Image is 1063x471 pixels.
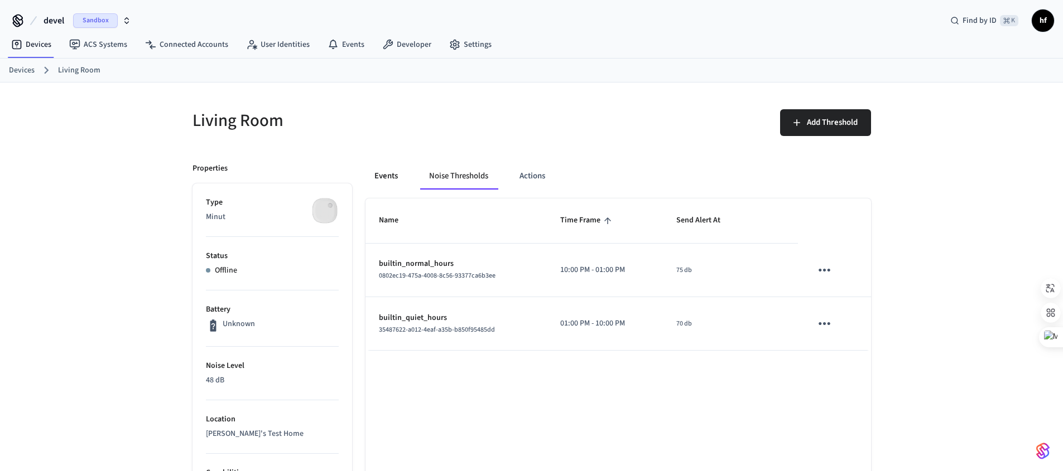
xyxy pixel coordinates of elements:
a: Connected Accounts [136,35,237,55]
p: builtin_quiet_hours [379,312,534,324]
a: Living Room [58,65,100,76]
div: Find by ID⌘ K [941,11,1027,31]
a: Devices [2,35,60,55]
a: User Identities [237,35,319,55]
p: 10:00 PM - 01:00 PM [560,264,625,276]
p: [PERSON_NAME]'s Test Home [206,428,339,440]
span: 35487622-a012-4eaf-a35b-b850f95485dd [379,325,495,334]
span: 75 db [676,265,692,275]
img: Minut Sensor [311,197,339,225]
button: hf [1032,9,1054,32]
a: Settings [440,35,501,55]
p: Noise Level [206,360,339,372]
button: Actions [511,163,554,190]
button: Add Threshold [780,109,871,136]
a: Developer [373,35,440,55]
button: Events [365,163,407,190]
span: Time Frame [560,212,615,229]
p: 01:00 PM - 10:00 PM [560,318,625,329]
span: Sandbox [73,13,118,28]
p: Location [206,414,339,425]
span: Send Alert At [676,212,735,229]
span: Add Threshold [807,115,858,130]
h5: Living Room [193,109,525,132]
span: Find by ID [963,15,997,26]
a: Devices [9,65,35,76]
span: hf [1033,11,1053,31]
p: Minut [206,211,339,223]
p: Status [206,250,339,262]
p: builtin_normal_hours [379,258,534,270]
div: ant example [365,163,871,190]
p: Offline [215,265,237,276]
p: Unknown [223,318,255,330]
span: 0802ec19-475a-4008-8c56-93377ca6b3ee [379,271,496,280]
span: Name [379,212,413,229]
p: Type [206,197,339,208]
p: Properties [193,163,228,174]
p: 48 dB [206,375,339,386]
span: 70 db [676,319,692,328]
a: Events [319,35,373,55]
img: SeamLogoGradient.69752ec5.svg [1036,442,1050,460]
a: ACS Systems [60,35,136,55]
p: Battery [206,304,339,315]
button: Noise Thresholds [420,163,497,190]
span: devel [44,14,64,27]
span: ⌘ K [1000,15,1018,26]
table: sticky table [365,198,871,351]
